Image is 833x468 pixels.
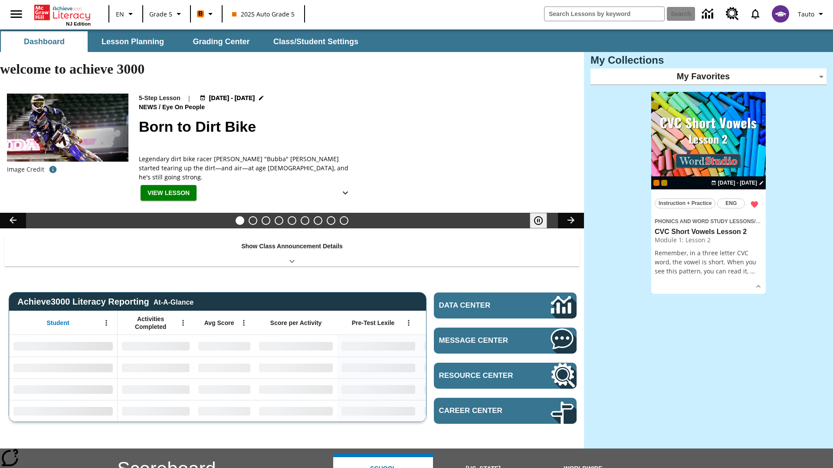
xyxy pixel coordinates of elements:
span: [DATE] - [DATE] [209,94,255,103]
button: Dashboard [1,31,88,52]
button: Open Menu [100,316,113,329]
h3: CVC Short Vowels Lesson 2 [655,227,762,237]
div: No Data, [118,400,194,422]
button: Aug 20 - Aug 20 Choose Dates [709,179,766,187]
button: Slide 6 Pre-release lesson [301,216,309,225]
div: lesson details [651,92,766,294]
div: Show Class Announcement Details [4,237,580,266]
h3: My Collections [590,54,826,66]
span: Eye On People [162,103,207,112]
button: Lesson carousel, Next [558,213,584,228]
button: Show Details [337,185,354,201]
button: Open Menu [237,316,250,329]
div: Current Class [653,180,659,186]
button: Slide 1 Born to Dirt Bike [236,216,244,225]
div: At-A-Glance [154,297,193,306]
button: Open side menu [3,1,29,27]
input: search field [544,7,664,21]
span: Grade 5 [149,10,172,19]
p: Image Credit [7,165,44,174]
button: Pause [530,213,547,228]
span: Message Center [439,336,525,345]
div: No Data, [420,378,502,400]
div: New 2025 class [661,180,667,186]
div: No Data, [118,335,194,357]
span: Student [47,319,69,327]
button: Lesson Planning [89,31,176,52]
div: Home [34,3,91,26]
span: Activities Completed [122,315,179,331]
button: Boost Class color is orange. Change class color [193,6,219,22]
span: 2025 Auto Grade 5 [232,10,295,19]
button: Remove from Favorites [747,197,762,212]
a: Resource Center, Will open in new tab [434,363,577,389]
span: Resource Center [439,371,525,380]
div: No Data, [118,357,194,378]
a: Career Center [434,398,577,424]
span: CVC Short Vowels [756,218,801,224]
a: Home [34,4,91,21]
span: EN [116,10,124,19]
span: | [187,94,191,103]
div: No Data, [194,378,255,400]
button: Slide 2 Cars of the Future? [249,216,257,225]
span: Legendary dirt bike racer James "Bubba" Stewart started tearing up the dirt—and air—at age 4, and... [139,154,356,182]
button: Class/Student Settings [266,31,365,52]
p: Show Class Announcement Details [241,242,343,251]
div: No Data, [420,357,502,378]
a: Message Center [434,328,577,354]
div: My Favorites [590,68,826,85]
button: View Lesson [141,185,197,201]
div: No Data, [420,335,502,357]
button: Slide 7 Career Lesson [314,216,322,225]
span: / [159,104,161,110]
a: Resource Center, Will open in new tab [721,2,744,26]
div: Pause [530,213,556,228]
button: Profile/Settings [794,6,830,22]
div: No Data, [194,335,255,357]
div: No Data, [420,400,502,422]
button: Instruction + Practice [655,198,715,208]
button: Slide 3 Taking Movies to the X-Dimension [262,216,270,225]
button: Open Menu [402,316,415,329]
button: Grading Center [178,31,265,52]
span: Data Center [439,301,521,310]
span: Avg Score [204,319,234,327]
p: 5-Step Lesson [139,94,180,103]
a: Data Center [697,2,721,26]
img: Motocross racer James Stewart flies through the air on his dirt bike. [7,94,128,162]
span: / [754,217,760,225]
span: [DATE] - [DATE] [718,179,757,187]
button: Select a new avatar [767,3,794,25]
span: News [139,103,159,112]
button: Aug 19 - Aug 19 Choose Dates [198,94,266,103]
span: NJ Edition [66,21,91,26]
p: Remember, in a three letter CVC word, the vowel is short. When you see this pattern, you can read... [655,248,762,276]
span: Pre-Test Lexile [352,319,395,327]
div: No Data, [118,378,194,400]
button: Grade: Grade 5, Select a grade [146,6,187,22]
span: Topic: Phonics and Word Study Lessons/CVC Short Vowels [655,216,762,226]
div: No Data, [194,400,255,422]
button: Credit: Rick Scuteri/AP Images [44,162,62,177]
span: Career Center [439,406,525,415]
button: Show Details [752,280,765,293]
a: Data Center [434,292,577,318]
button: Slide 5 One Idea, Lots of Hard Work [288,216,296,225]
div: No Data, [194,357,255,378]
h2: Born to Dirt Bike [139,116,574,138]
span: ENG [725,199,737,208]
div: Legendary dirt bike racer [PERSON_NAME] "Bubba" [PERSON_NAME] started tearing up the dirt—and air... [139,154,356,182]
span: Score per Activity [270,319,322,327]
button: Slide 4 What's the Big Idea? [275,216,283,225]
button: Slide 9 Sleepless in the Animal Kingdom [340,216,348,225]
button: ENG [717,198,745,208]
span: Achieve3000 Literacy Reporting [17,297,193,307]
button: Language: EN, Select a language [112,6,140,22]
span: B [198,8,203,19]
button: Open Menu [177,316,190,329]
span: Instruction + Practice [659,199,712,208]
a: Notifications [744,3,767,25]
